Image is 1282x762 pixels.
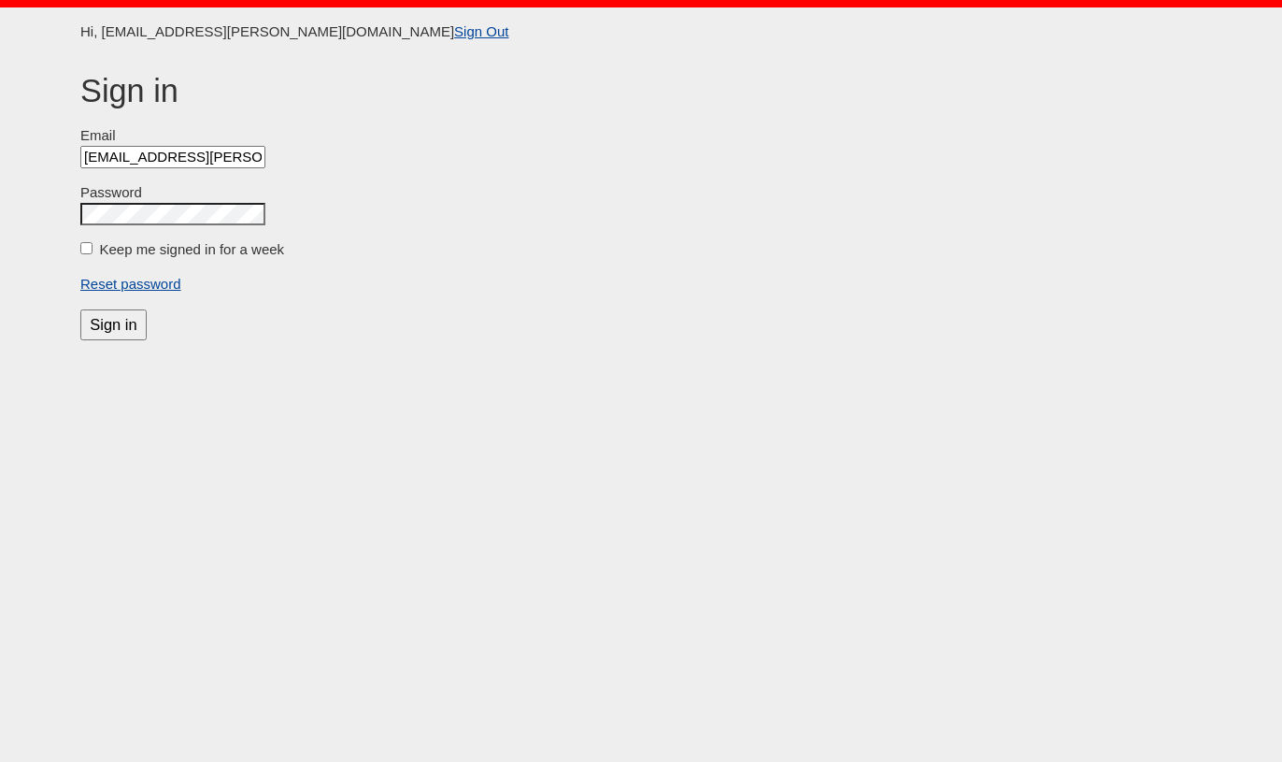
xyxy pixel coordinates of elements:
[80,73,1202,109] h1: Sign in
[454,23,508,39] a: Sign Out
[80,125,1202,147] label: Email
[80,22,1202,43] p: Hi, [EMAIL_ADDRESS][PERSON_NAME][DOMAIN_NAME]
[100,241,285,257] label: Keep me signed in for a week
[80,309,147,340] input: Sign in
[80,182,1202,204] label: Password
[80,276,181,292] a: Reset password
